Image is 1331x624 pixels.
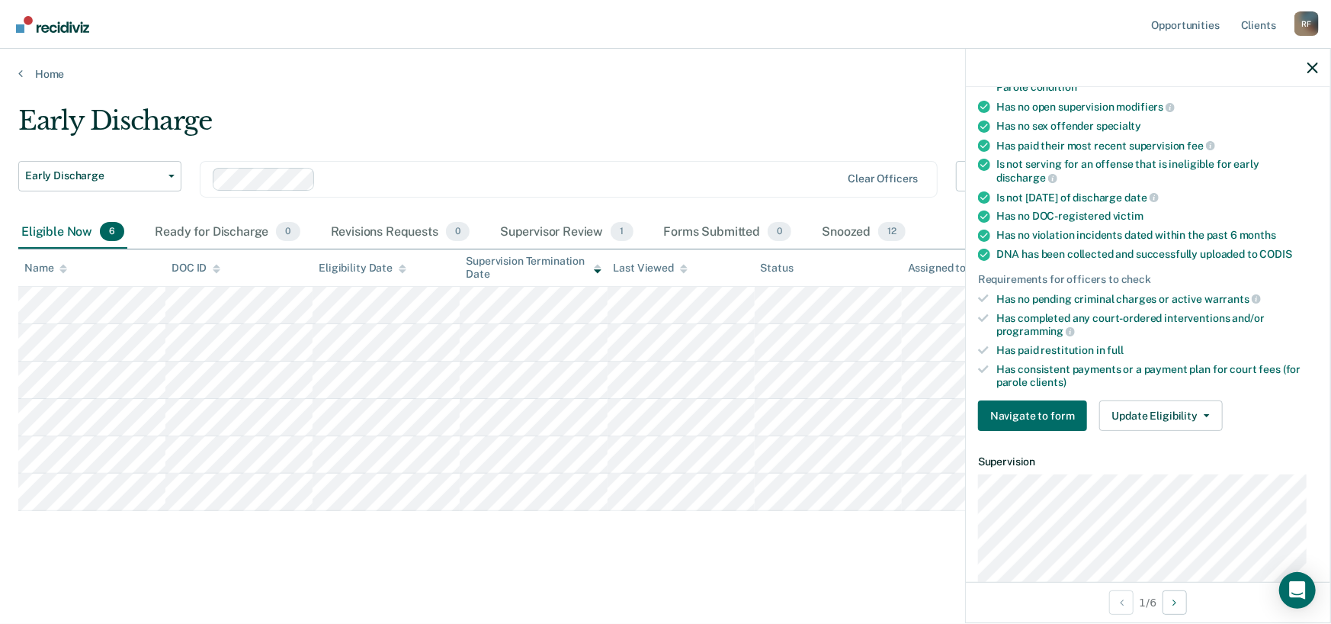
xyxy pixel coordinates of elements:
div: Has no pending criminal charges or active [996,292,1318,306]
div: Has completed any court-ordered interventions and/or [996,312,1318,338]
div: Has paid their most recent supervision [996,139,1318,153]
span: Early Discharge [25,169,162,182]
div: Has no open supervision [996,100,1318,114]
button: Update Eligibility [1099,400,1223,431]
div: Forms Submitted [661,216,795,249]
div: Last Viewed [614,262,688,275]
div: Snoozed [819,216,909,249]
div: Open Intercom Messenger [1279,572,1316,609]
span: victim [1113,210,1143,222]
span: 6 [100,222,124,242]
span: condition [1031,81,1077,93]
div: R F [1294,11,1319,36]
div: Has paid restitution in [996,344,1318,357]
span: 0 [446,222,470,242]
div: Name [24,262,67,275]
div: Supervisor Review [497,216,637,249]
span: 0 [276,222,300,242]
span: warrants [1204,293,1261,305]
span: modifiers [1117,101,1175,113]
div: Assigned to [908,262,980,275]
dt: Supervision [978,455,1318,468]
div: DOC ID [172,262,220,275]
div: Supervision Termination Date [466,255,601,281]
span: discharge [996,172,1057,184]
span: full [1108,344,1124,356]
button: Previous Opportunity [1109,590,1134,615]
button: Navigate to form [978,400,1087,431]
span: fee [1188,140,1215,152]
div: Clear officers [848,172,918,185]
div: DNA has been collected and successfully uploaded to [996,248,1318,261]
div: Has no violation incidents dated within the past 6 [996,229,1318,242]
span: CODIS [1260,248,1292,260]
span: date [1124,191,1158,204]
span: 12 [878,222,906,242]
div: 1 / 6 [966,582,1330,622]
a: Home [18,67,1313,81]
div: Has consistent payments or a payment plan for court fees (for parole [996,363,1318,389]
button: Next Opportunity [1163,590,1187,615]
button: Profile dropdown button [1294,11,1319,36]
div: Status [761,262,794,275]
span: months [1240,229,1276,241]
span: clients) [1030,376,1066,388]
div: Has no sex offender [996,120,1318,133]
div: Eligibility Date [319,262,406,275]
a: Navigate to form link [978,400,1093,431]
div: Eligible Now [18,216,127,249]
span: programming [996,325,1075,337]
img: Recidiviz [16,16,89,33]
div: Ready for Discharge [152,216,303,249]
div: Is not serving for an offense that is ineligible for early [996,158,1318,184]
div: Is not [DATE] of discharge [996,191,1318,204]
div: Has no DOC-registered [996,210,1318,223]
span: 1 [611,222,633,242]
span: specialty [1096,120,1141,132]
div: Early Discharge [18,105,1017,149]
div: Revisions Requests [328,216,473,249]
span: 0 [768,222,791,242]
div: Requirements for officers to check [978,273,1318,286]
